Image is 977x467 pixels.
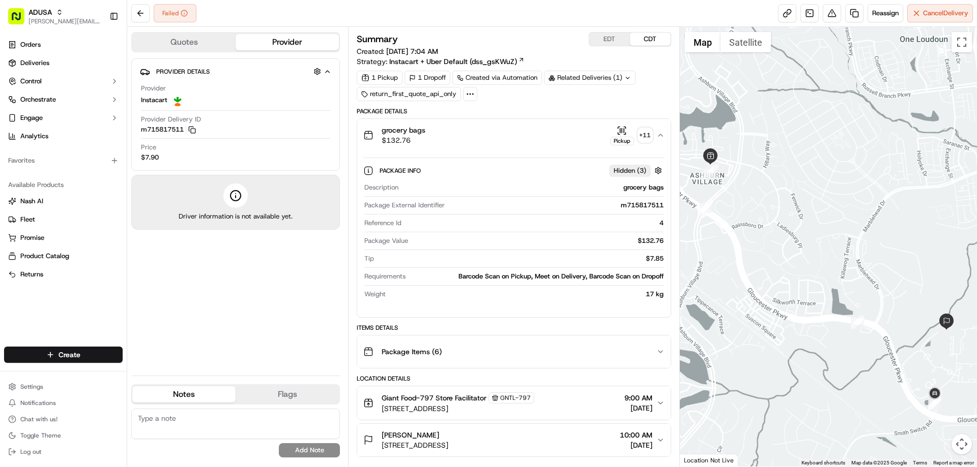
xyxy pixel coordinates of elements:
span: Hidden ( 3 ) [614,166,646,175]
div: Favorites [4,152,123,169]
button: Pickup+11 [610,126,652,145]
a: Powered byPylon [72,172,123,180]
div: 📗 [10,148,18,157]
span: Cancel Delivery [923,9,968,18]
div: 💻 [86,148,94,157]
div: 3 [700,200,713,213]
span: API Documentation [96,147,163,158]
button: Giant Food-797 Store FacilitatorGNTL-797[STREET_ADDRESS]9:00 AM[DATE] [357,386,670,420]
a: 📗Knowledge Base [6,143,82,162]
span: Provider Details [156,68,210,76]
a: Deliveries [4,55,123,71]
span: Pylon [101,172,123,180]
button: Hidden (3) [609,164,665,177]
span: [PERSON_NAME] [382,430,439,440]
span: 9:00 AM [624,393,652,403]
div: + 11 [638,128,652,142]
a: Fleet [8,215,119,224]
button: Notes [132,386,236,402]
span: Create [59,350,80,360]
a: Report a map error [933,460,974,465]
div: $132.76 [412,236,663,245]
button: [PERSON_NAME][STREET_ADDRESS]10:00 AM[DATE] [357,424,670,456]
span: Package Info [380,167,423,175]
div: Start new chat [35,97,167,107]
button: Package Items (6) [357,335,670,368]
span: Nash AI [20,197,43,206]
a: Product Catalog [8,252,119,261]
button: Orchestrate [4,91,123,108]
span: Returns [20,270,43,279]
span: [STREET_ADDRESS] [382,403,534,414]
span: Instacart [141,96,167,105]
span: Product Catalog [20,252,69,261]
a: Terms (opens in new tab) [913,460,927,465]
span: Provider Delivery ID [141,115,201,124]
div: Location Details [357,375,671,383]
a: Created via Automation [452,71,542,85]
a: Orders [4,37,123,53]
button: Toggle Theme [4,428,123,443]
input: Got a question? Start typing here... [26,66,183,76]
button: CDT [630,33,671,46]
span: ADUSA [28,7,52,17]
span: Package External Identifier [364,201,445,210]
div: grocery bags [403,183,663,192]
span: Giant Food-797 Store Facilitator [382,393,486,403]
span: Settings [20,383,43,391]
div: 4 [406,219,663,228]
span: Price [141,143,156,152]
img: profile_instacart_ahold_partner.png [171,94,184,106]
span: Promise [20,233,44,242]
button: CancelDelivery [907,4,973,22]
div: 1 [701,165,714,178]
div: 7 [928,396,941,410]
span: Package Value [364,236,408,245]
button: Fleet [4,211,123,228]
button: Reassign [868,4,903,22]
button: Flags [236,386,339,402]
div: Related Deliveries (1) [544,71,636,85]
span: Driver information is not available yet. [179,212,293,221]
img: Google [682,453,716,466]
div: Barcode Scan on Pickup, Meet on Delivery, Barcode Scan on Dropoff [410,272,663,281]
span: Toggle Theme [20,431,61,440]
span: Tip [364,254,374,263]
button: Settings [4,380,123,394]
span: Engage [20,113,43,122]
button: Failed [154,4,196,22]
button: m715817511 [141,125,196,134]
span: Map data ©2025 Google [851,460,907,465]
div: $7.85 [378,254,663,263]
button: Promise [4,230,123,246]
div: grocery bags$132.76Pickup+11 [357,151,670,317]
button: [PERSON_NAME][EMAIL_ADDRESS][PERSON_NAME][DOMAIN_NAME] [28,17,101,25]
button: EDT [589,33,630,46]
div: return_first_quote_api_only [357,87,461,101]
span: $132.76 [382,135,425,145]
div: Pickup [610,137,634,145]
button: Provider Details [140,63,331,80]
span: Deliveries [20,58,49,68]
div: 2 [705,164,719,177]
span: Analytics [20,132,48,141]
span: $7.90 [141,153,159,162]
p: Welcome 👋 [10,41,185,57]
button: Returns [4,266,123,283]
span: Notifications [20,399,56,407]
span: [DATE] 7:04 AM [386,47,438,56]
span: Package Items ( 6 ) [382,347,442,357]
button: Notifications [4,396,123,410]
button: Control [4,73,123,89]
div: We're available if you need us! [35,107,129,115]
span: [DATE] [624,403,652,413]
span: Chat with us! [20,415,58,423]
button: Toggle fullscreen view [952,32,972,52]
button: Show satellite imagery [721,32,771,52]
div: Available Products [4,177,123,193]
span: Orders [20,40,41,49]
div: 17 kg [390,290,663,299]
